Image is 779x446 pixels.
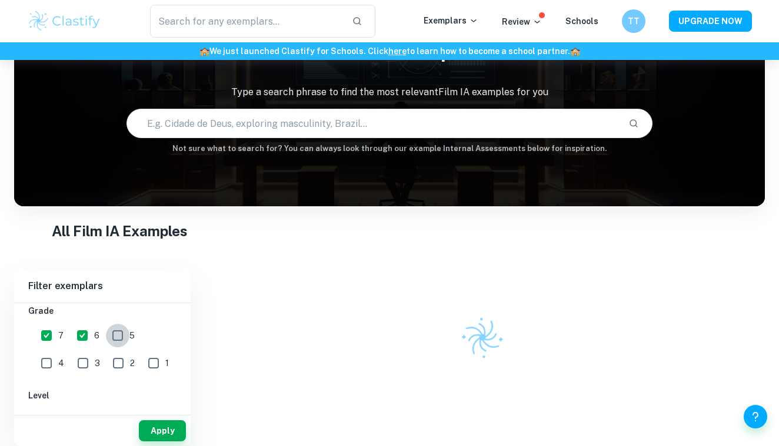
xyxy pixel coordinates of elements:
[388,46,407,56] a: here
[627,15,641,28] h6: TT
[624,113,644,133] button: Search
[744,405,767,428] button: Help and Feedback
[150,5,342,38] input: Search for any exemplars...
[28,389,177,402] h6: Level
[95,357,100,370] span: 3
[199,46,209,56] span: 🏫
[58,357,64,370] span: 4
[502,15,542,28] p: Review
[27,9,102,33] img: Clastify logo
[14,270,191,303] h6: Filter exemplars
[139,420,186,441] button: Apply
[14,85,765,99] p: Type a search phrase to find the most relevant Film IA examples for you
[58,329,64,342] span: 7
[94,329,99,342] span: 6
[454,308,512,367] img: Clastify logo
[669,11,752,32] button: UPGRADE NOW
[130,357,135,370] span: 2
[127,107,618,140] input: E.g. Cidade de Deus, exploring masculinity, Brazil...
[2,45,777,58] h6: We just launched Clastify for Schools. Click to learn how to become a school partner.
[165,357,169,370] span: 1
[129,329,135,342] span: 5
[622,9,645,33] button: TT
[52,220,727,242] h1: All Film IA Examples
[570,46,580,56] span: 🏫
[565,16,598,26] a: Schools
[28,304,177,317] h6: Grade
[424,14,478,27] p: Exemplars
[14,143,765,155] h6: Not sure what to search for? You can always look through our example Internal Assessments below f...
